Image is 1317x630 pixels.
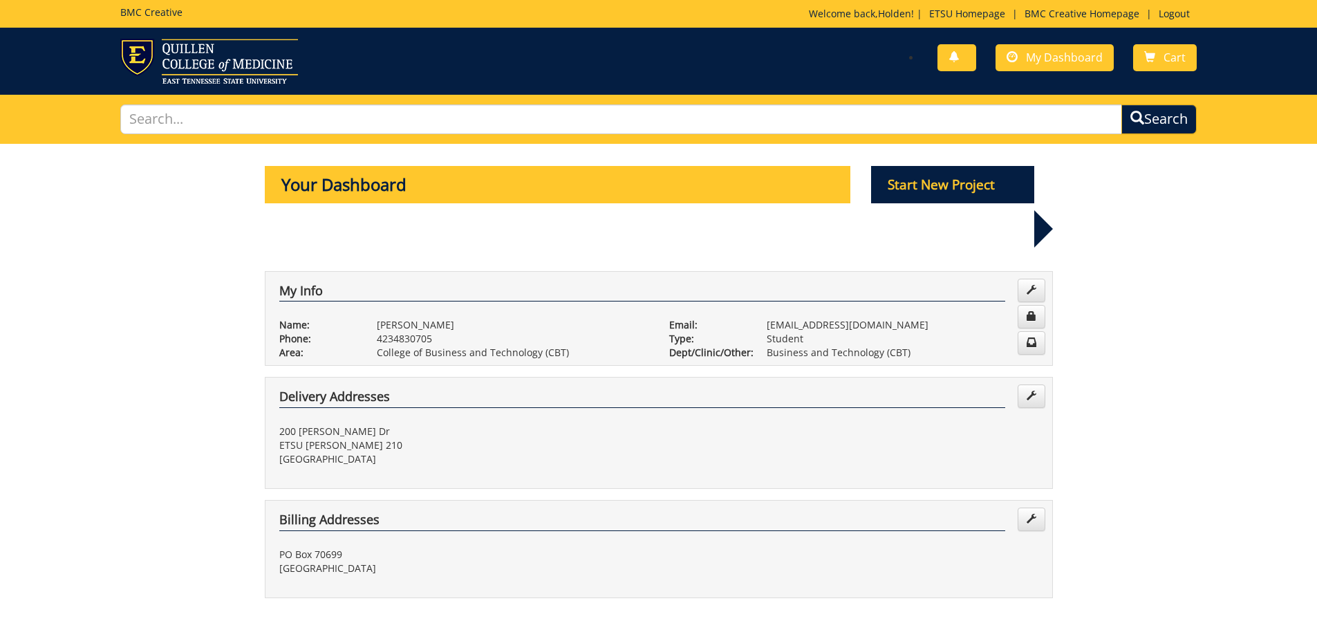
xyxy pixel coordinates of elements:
[767,318,1038,332] p: [EMAIL_ADDRESS][DOMAIN_NAME]
[1026,50,1103,65] span: My Dashboard
[120,7,183,17] h5: BMC Creative
[377,332,648,346] p: 4234830705
[279,452,648,466] p: [GEOGRAPHIC_DATA]
[767,346,1038,360] p: Business and Technology (CBT)
[871,179,1034,192] a: Start New Project
[120,104,1123,134] input: Search...
[377,346,648,360] p: College of Business and Technology (CBT)
[1018,385,1045,408] a: Edit Addresses
[1152,7,1197,20] a: Logout
[1018,508,1045,531] a: Edit Addresses
[922,7,1012,20] a: ETSU Homepage
[279,346,356,360] p: Area:
[996,44,1114,71] a: My Dashboard
[878,7,911,20] a: Holden
[279,562,648,575] p: [GEOGRAPHIC_DATA]
[1018,279,1045,302] a: Edit Info
[1164,50,1186,65] span: Cart
[767,332,1038,346] p: Student
[669,332,746,346] p: Type:
[669,346,746,360] p: Dept/Clinic/Other:
[669,318,746,332] p: Email:
[279,425,648,438] p: 200 [PERSON_NAME] Dr
[279,438,648,452] p: ETSU [PERSON_NAME] 210
[1133,44,1197,71] a: Cart
[265,166,851,203] p: Your Dashboard
[279,332,356,346] p: Phone:
[279,318,356,332] p: Name:
[1018,305,1045,328] a: Change Password
[279,548,648,562] p: PO Box 70699
[279,390,1005,408] h4: Delivery Addresses
[120,39,298,84] img: ETSU logo
[377,318,648,332] p: [PERSON_NAME]
[809,7,1197,21] p: Welcome back, ! | | |
[1018,331,1045,355] a: Change Communication Preferences
[871,166,1034,203] p: Start New Project
[1018,7,1146,20] a: BMC Creative Homepage
[279,513,1005,531] h4: Billing Addresses
[279,284,1005,302] h4: My Info
[1121,104,1197,134] button: Search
